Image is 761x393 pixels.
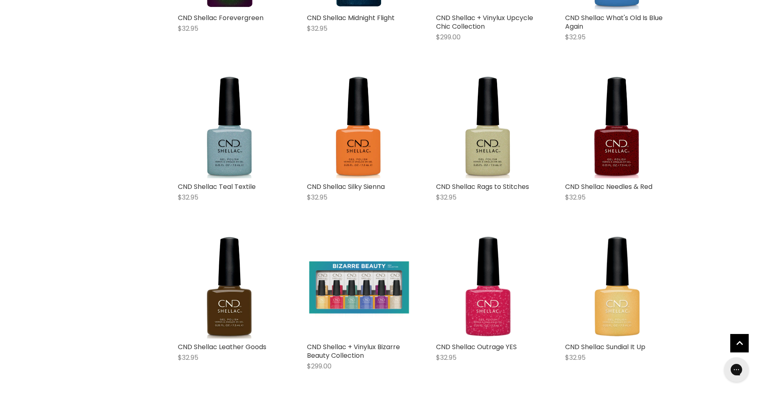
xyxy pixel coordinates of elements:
img: CND Shellac + Vinylux Bizarre Beauty Collection [307,234,411,338]
a: CND Shellac Outrage YES [436,234,541,338]
a: CND Shellac Silky Sienna [307,182,385,191]
span: $32.95 [565,353,586,362]
span: $32.95 [178,353,198,362]
a: CND Shellac Sundial It Up [565,342,645,352]
a: CND Shellac Midnight Flight [307,13,395,23]
a: CND Shellac Needles & Red [565,182,652,191]
a: CND Shellac + Vinylux Upcycle Chic Collection [436,13,533,31]
span: $32.95 [436,193,457,202]
img: CND Shellac Sundial It Up [565,234,670,338]
img: CND Shellac Leather Goods [178,234,282,338]
span: $32.95 [307,24,327,33]
img: CND Shellac Needles & Red [565,74,670,178]
span: $32.95 [307,193,327,202]
a: CND Shellac Forevergreen [178,13,264,23]
a: CND Shellac Leather Goods [178,342,266,352]
a: CND Shellac What's Old Is Blue Again [565,13,663,31]
a: CND Shellac Outrage YES [436,342,517,352]
span: $32.95 [565,32,586,42]
span: $299.00 [436,32,461,42]
iframe: Gorgias live chat messenger [720,354,753,385]
span: $32.95 [178,24,198,33]
img: CND Shellac Silky Sienna [307,74,411,178]
span: $299.00 [307,361,332,371]
img: CND Shellac Teal Textile [178,74,282,178]
a: CND Shellac Rags to Stitches [436,182,529,191]
img: CND Shellac Rags to Stitches [436,74,541,178]
span: $32.95 [436,353,457,362]
a: CND Shellac Teal Textile [178,182,256,191]
span: $32.95 [178,193,198,202]
a: CND Shellac + Vinylux Bizarre Beauty Collection [307,342,400,360]
span: $32.95 [565,193,586,202]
